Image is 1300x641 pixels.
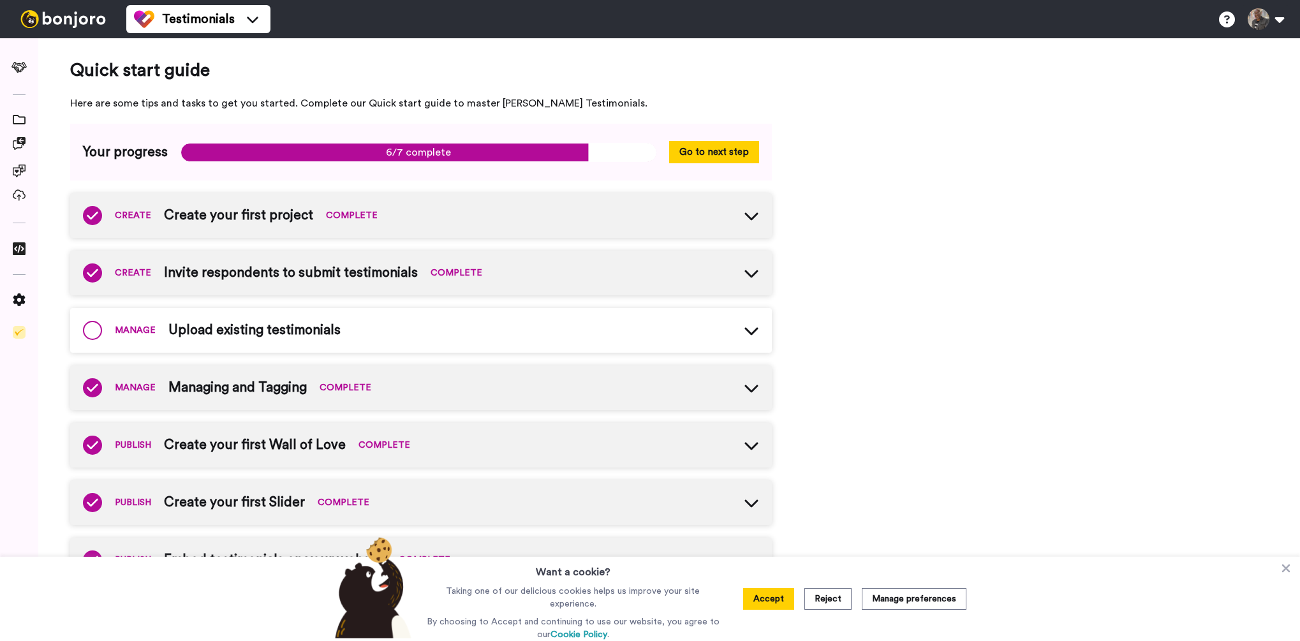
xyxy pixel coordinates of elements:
[164,206,313,225] span: Create your first project
[164,550,386,570] span: Embed testimonials on your website
[164,493,305,512] span: Create your first Slider
[134,9,154,29] img: tm-color.svg
[804,588,852,610] button: Reject
[743,588,794,610] button: Accept
[115,439,151,452] span: PUBLISH
[70,57,772,83] span: Quick start guide
[181,143,656,162] span: 6/7 complete
[424,615,723,641] p: By choosing to Accept and continuing to use our website, you agree to our .
[164,436,346,455] span: Create your first Wall of Love
[358,439,410,452] span: COMPLETE
[115,324,156,337] span: MANAGE
[115,496,151,509] span: PUBLISH
[13,326,26,339] img: Checklist.svg
[115,209,151,222] span: CREATE
[162,10,235,28] span: Testimonials
[83,143,168,162] span: Your progress
[70,96,772,111] span: Here are some tips and tasks to get you started. Complete our Quick start guide to master [PERSON...
[669,141,759,163] button: Go to next step
[168,321,341,340] span: Upload existing testimonials
[164,263,418,283] span: Invite respondents to submit testimonials
[399,554,450,566] span: COMPLETE
[168,378,307,397] span: Managing and Tagging
[431,267,482,279] span: COMPLETE
[323,536,418,638] img: bear-with-cookie.png
[115,267,151,279] span: CREATE
[15,10,111,28] img: bj-logo-header-white.svg
[320,381,371,394] span: COMPLETE
[862,588,966,610] button: Manage preferences
[424,585,723,610] p: Taking one of our delicious cookies helps us improve your site experience.
[115,381,156,394] span: MANAGE
[536,557,610,580] h3: Want a cookie?
[326,209,378,222] span: COMPLETE
[115,554,151,566] span: PUBLISH
[550,630,607,639] a: Cookie Policy
[318,496,369,509] span: COMPLETE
